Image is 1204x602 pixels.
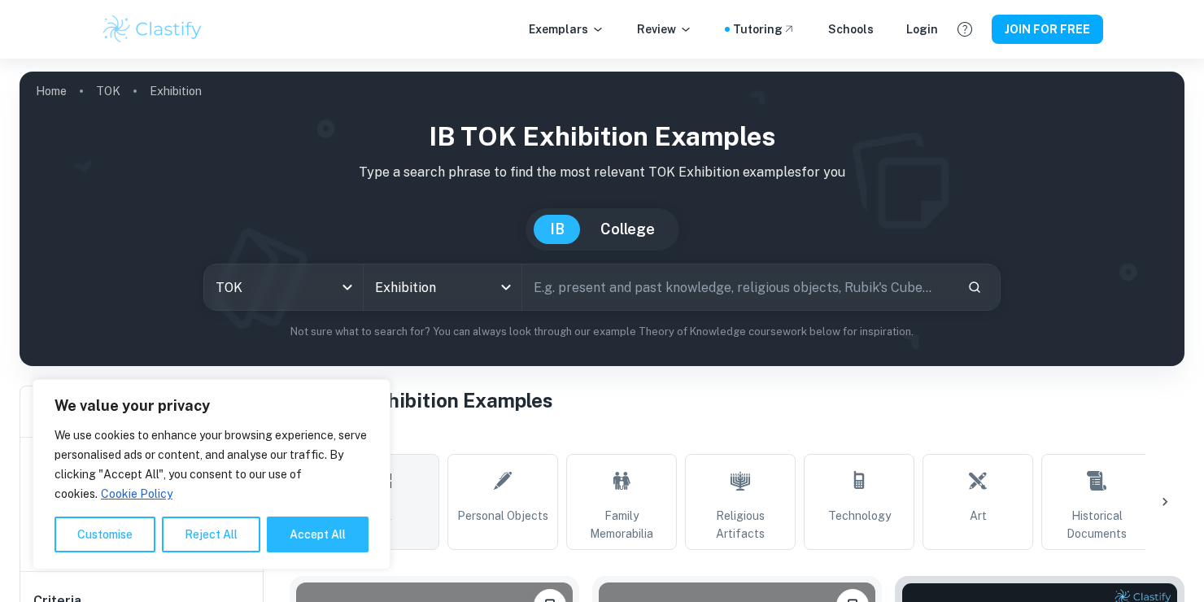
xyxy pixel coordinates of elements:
p: Review [637,20,692,38]
button: Reject All [162,517,260,552]
p: Not sure what to search for? You can always look through our example Theory of Knowledge coursewo... [33,324,1171,340]
a: Schools [828,20,874,38]
button: Search [961,273,988,301]
a: Tutoring [733,20,796,38]
button: Help and Feedback [951,15,979,43]
p: Exhibition [150,82,202,100]
span: Art [970,507,987,525]
div: TOK [204,264,363,310]
span: Religious Artifacts [692,507,788,543]
a: Home [36,80,67,103]
p: Type a search phrase to find the most relevant TOK Exhibition examples for you [33,163,1171,182]
button: IB [534,215,581,244]
span: Historical Documents [1049,507,1145,543]
button: Customise [55,517,155,552]
h1: IB TOK Exhibition examples [33,117,1171,156]
img: Clastify logo [101,13,204,46]
div: Exhibition [364,264,522,310]
p: Exemplars [529,20,604,38]
p: We use cookies to enhance your browsing experience, serve personalised ads or content, and analys... [55,425,369,504]
button: Accept All [267,517,369,552]
a: Login [906,20,938,38]
a: TOK [96,80,120,103]
h6: Topic [290,428,1184,447]
input: E.g. present and past knowledge, religious objects, Rubik's Cube... [522,264,954,310]
span: Personal Objects [457,507,548,525]
span: Technology [828,507,891,525]
h1: All TOK Exhibition Examples [290,386,1184,415]
button: JOIN FOR FREE [992,15,1103,44]
img: profile cover [20,72,1184,366]
div: We value your privacy [33,379,390,569]
p: We value your privacy [55,396,369,416]
span: Family Memorabilia [574,507,670,543]
button: College [584,215,671,244]
a: Cookie Policy [100,486,173,501]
